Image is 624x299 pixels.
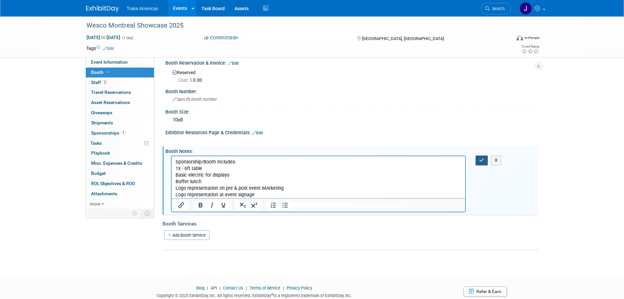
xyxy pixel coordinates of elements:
a: Booth [86,68,154,77]
span: Cost: $ [178,77,193,83]
span: Shipments [91,120,113,125]
button: Underline [218,201,229,210]
span: Staff [91,80,107,85]
button: Subscript [237,201,248,210]
span: | [218,286,222,290]
span: Specify booth number [173,97,217,102]
span: 1 [121,130,126,135]
td: Personalize Event Tab Strip [129,209,141,218]
div: Wesco Montreal Showcase 2025 [84,20,501,32]
span: Attachments [91,191,117,196]
span: more [90,201,100,206]
span: Event Information [91,59,128,65]
a: Misc. Expenses & Credits [86,159,154,168]
span: Booth [91,70,111,75]
span: Sponsorships [91,130,126,136]
div: Exhibitor Resources Page & Credentials: [165,128,538,136]
button: Bullet list [279,201,291,210]
a: Travel Reservations [86,88,154,97]
a: API [211,286,217,290]
button: X [491,156,501,165]
a: more [86,199,154,209]
span: Traka Americas [127,6,159,11]
div: Copyright © 2025 ExhibitDay, Inc. All rights reserved. ExhibitDay is a registered trademark of Ex... [86,291,423,299]
div: Booth Notes: [165,146,538,155]
div: Booth Size: [165,107,538,115]
span: Giveaways [91,110,112,115]
a: ROI, Objectives & ROO [86,179,154,189]
div: Booth Services [162,220,538,227]
div: Booth Reservation & Invoice: [165,58,538,67]
a: Giveaways [86,108,154,118]
a: Sponsorships1 [86,128,154,138]
button: Bold [195,201,206,210]
a: Staff2 [86,78,154,88]
a: Blog [196,286,204,290]
img: Format-Inperson.png [517,35,523,40]
span: Misc. Expenses & Credits [91,160,142,166]
span: | [244,286,249,290]
a: Event Information [86,57,154,67]
span: (1 day) [122,36,133,40]
div: Reserved [170,68,533,83]
img: ExhibitDay [86,6,119,12]
a: Edit [252,131,263,135]
div: 10x8 [170,115,533,125]
div: In-Person [524,35,539,40]
span: to [100,35,106,40]
td: Toggle Event Tabs [141,209,154,218]
iframe: Rich Text Area [172,156,465,198]
button: Superscript [249,201,260,210]
td: Tags [86,45,114,52]
a: Edit [103,46,114,51]
div: Event Rating [521,45,539,48]
span: 2 [103,80,107,85]
a: Refer & Earn [463,287,507,296]
button: Numbered list [268,201,279,210]
a: Playbook [86,148,154,158]
span: 0.00 [178,77,205,83]
span: Tasks [90,140,102,146]
div: Event Format [472,34,540,44]
span: | [205,286,210,290]
span: Playbook [91,150,110,156]
span: Asset Reservations [91,100,130,105]
sup: ® [271,293,274,296]
a: Asset Reservations [86,98,154,108]
button: Italic [206,201,217,210]
a: Shipments [86,118,154,128]
a: Add Booth Service [164,230,210,240]
span: ROI, Objectives & ROO [91,181,135,186]
span: Travel Reservations [91,90,131,95]
i: Booth reservation complete [106,70,110,74]
a: Edit [228,61,239,66]
img: Jamie Saenz [520,2,532,15]
a: Tasks [86,139,154,148]
button: Committed [202,34,241,41]
a: Budget [86,169,154,179]
a: Search [481,3,511,14]
a: Attachments [86,189,154,199]
span: Search [490,6,505,11]
span: [GEOGRAPHIC_DATA], [GEOGRAPHIC_DATA] [362,36,444,41]
div: Booth Number: [165,87,538,95]
a: Contact Us [223,286,243,290]
a: Privacy Policy [287,286,312,290]
a: Terms of Service [250,286,280,290]
span: | [281,286,286,290]
span: Budget [91,171,106,176]
span: [DATE] [DATE] [86,34,121,40]
button: Insert/edit link [176,201,187,210]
